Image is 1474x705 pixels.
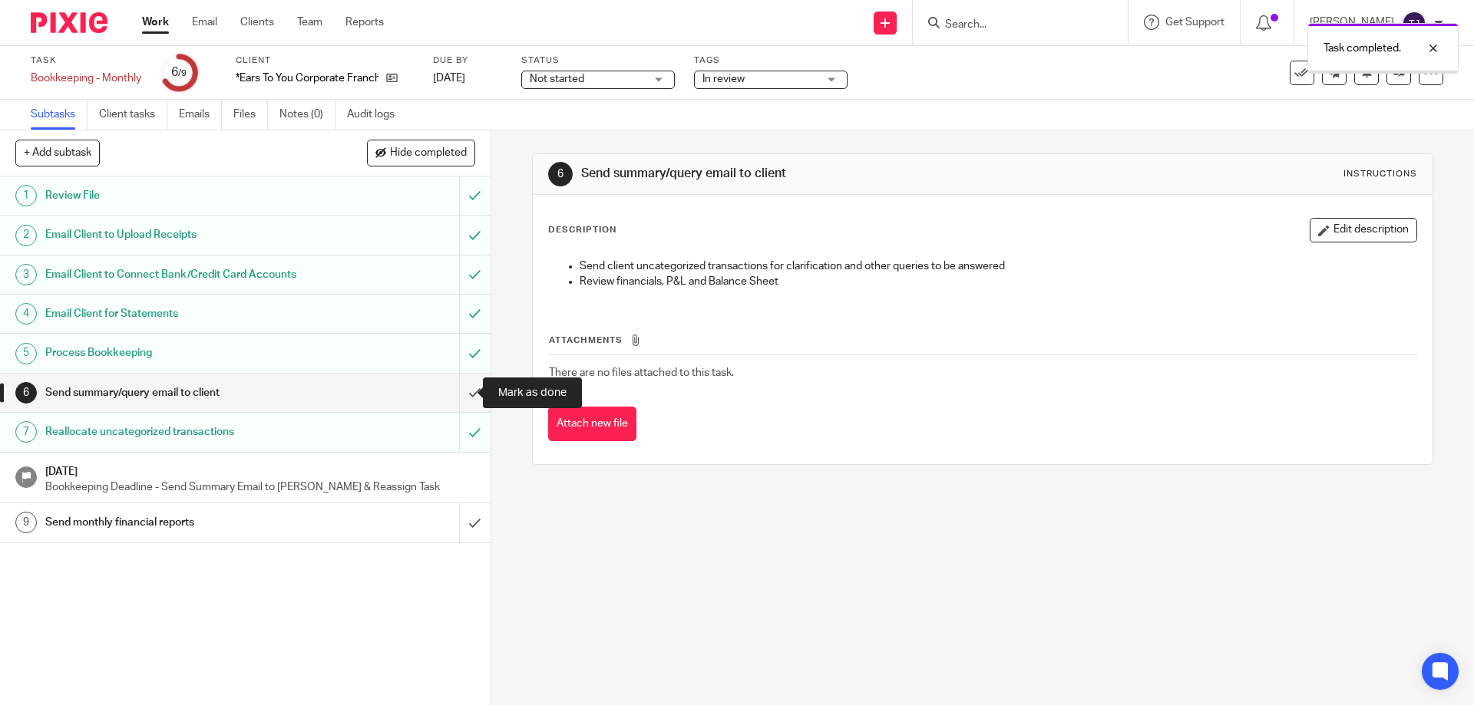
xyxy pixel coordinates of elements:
h1: Email Client for Statements [45,302,311,325]
div: 6 [171,64,187,81]
div: 2 [15,225,37,246]
label: Status [521,54,675,67]
a: Work [142,15,169,30]
h1: Reallocate uncategorized transactions [45,420,311,443]
a: Client tasks [99,100,167,130]
span: There are no files attached to this task. [549,367,734,378]
p: Task completed. [1324,41,1401,56]
a: Audit logs [347,100,406,130]
p: Bookkeeping Deadline - Send Summary Email to [PERSON_NAME] & Reassign Task [45,479,475,495]
h1: Review File [45,184,311,207]
div: Bookkeeping - Monthly [31,71,141,86]
span: Not started [530,74,584,84]
label: Due by [433,54,502,67]
span: [DATE] [433,73,465,84]
a: Team [297,15,322,30]
span: Hide completed [390,147,467,160]
div: 3 [15,264,37,285]
div: 9 [15,512,37,533]
div: 4 [15,303,37,324]
div: 6 [15,382,37,404]
label: Task [31,54,141,67]
p: Review financials, P&L and Balance Sheet [580,274,1416,289]
div: 6 [548,162,573,186]
h1: Send summary/query email to client [581,166,1016,182]
p: *Ears To You Corporate Franchise [236,71,378,86]
a: Email [192,15,217,30]
img: svg%3E [1402,11,1426,35]
span: In review [702,74,745,84]
h1: Email Client to Upload Receipts [45,223,311,246]
img: Pixie [31,12,107,33]
h1: Process Bookkeeping [45,341,311,364]
small: /9 [178,69,187,77]
a: Reports [345,15,384,30]
p: Send client uncategorized transactions for clarification and other queries to be answered [580,259,1416,274]
h1: [DATE] [45,460,475,479]
a: Clients [240,15,274,30]
button: + Add subtask [15,140,100,166]
p: Description [548,224,616,236]
div: 5 [15,343,37,364]
a: Files [233,100,268,130]
div: 7 [15,421,37,443]
span: Attachments [549,336,623,344]
button: Attach new file [548,407,636,441]
a: Subtasks [31,100,88,130]
h1: Email Client to Connect Bank/Credit Card Accounts [45,263,311,286]
div: 1 [15,185,37,206]
label: Client [236,54,414,67]
button: Hide completed [367,140,475,166]
a: Emails [179,100,222,130]
button: Edit description [1310,218,1417,242]
div: Instructions [1343,168,1417,180]
h1: Send summary/query email to client [45,381,311,404]
h1: Send monthly financial reports [45,511,311,534]
label: Tags [694,54,848,67]
a: Notes (0) [279,100,335,130]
